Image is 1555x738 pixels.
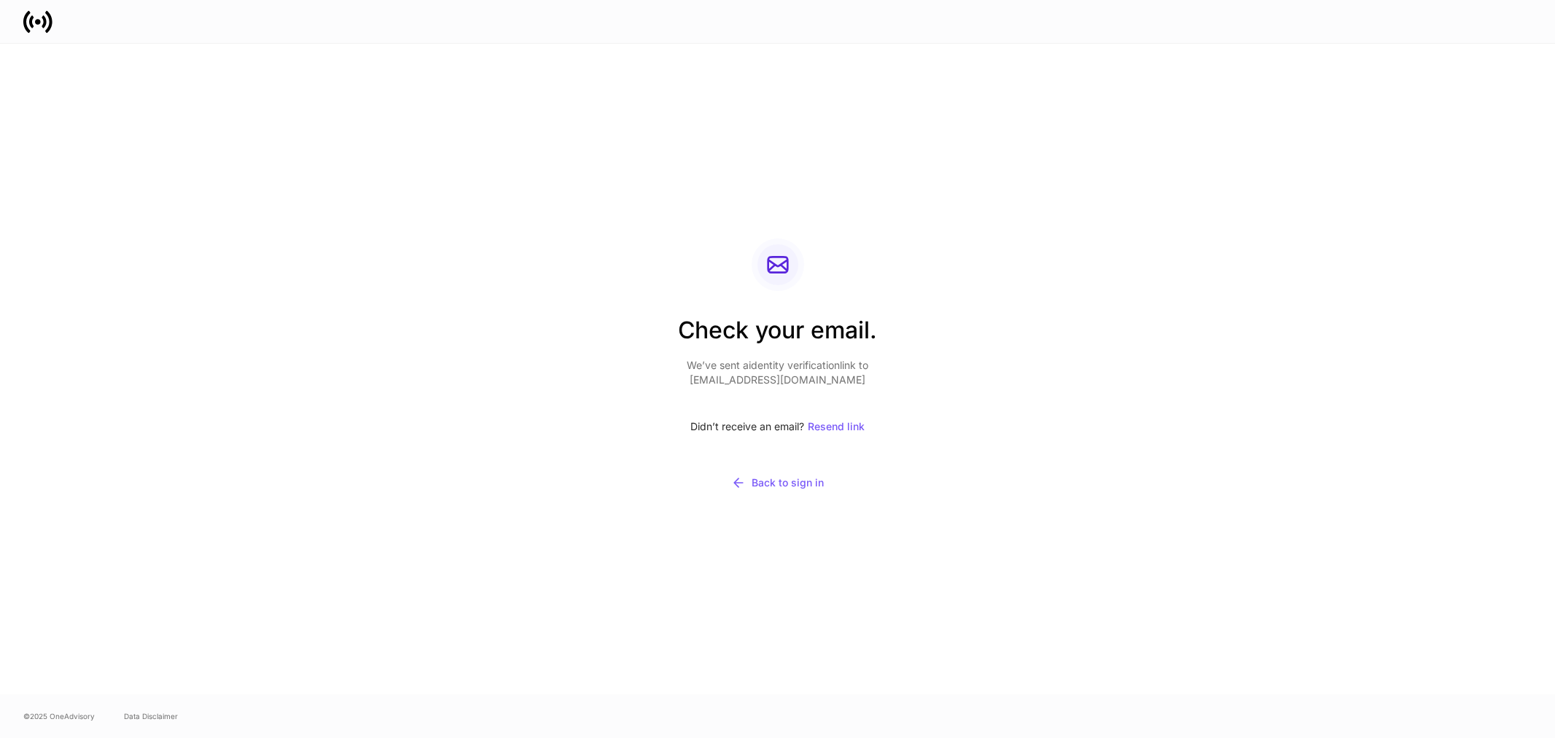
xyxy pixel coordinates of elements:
[807,411,865,443] button: Resend link
[678,411,877,443] div: Didn’t receive an email?
[23,710,95,722] span: © 2025 OneAdvisory
[124,710,178,722] a: Data Disclaimer
[731,475,824,490] div: Back to sign in
[678,314,877,358] h2: Check your email.
[808,422,865,432] div: Resend link
[678,466,877,500] button: Back to sign in
[678,358,877,387] p: We’ve sent a identity verification link to [EMAIL_ADDRESS][DOMAIN_NAME]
